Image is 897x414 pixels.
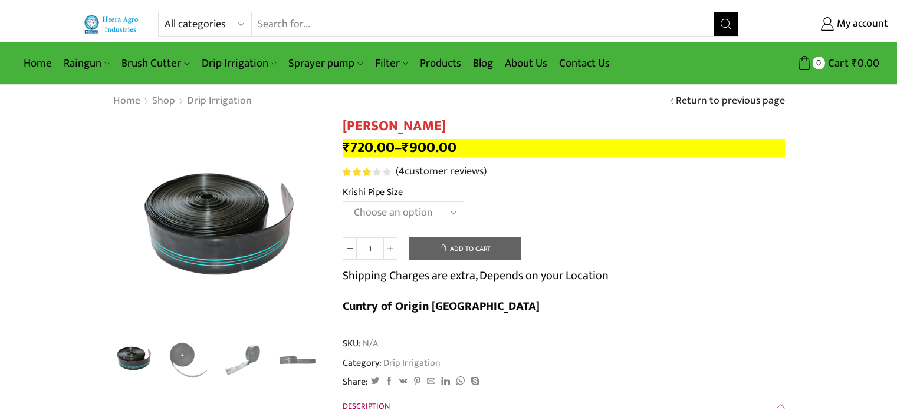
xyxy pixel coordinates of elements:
[409,237,521,260] button: Add to cart
[402,135,409,160] span: ₹
[196,49,282,77] a: Drip Irrigation
[396,164,487,180] a: (4customer reviews)
[357,237,383,260] input: Product quantity
[399,163,405,180] span: 4
[750,52,879,74] a: 0 Cart ₹0.00
[219,336,268,383] li: 3 / 4
[113,118,325,330] img: 1
[110,334,159,383] a: 1
[369,49,414,77] a: Filter
[343,139,785,157] p: –
[467,49,499,77] a: Blog
[343,337,785,350] span: SKU:
[402,135,456,160] bdi: 900.00
[813,57,825,69] span: 0
[343,168,390,176] div: Rated 3.25 out of 5
[361,337,378,350] span: N/A
[273,336,322,383] li: 4 / 4
[186,94,252,109] a: Drip Irrigation
[343,168,393,176] span: 4
[113,94,141,109] a: Home
[343,399,390,413] span: Description
[252,12,715,36] input: Search for...
[164,336,213,385] img: Heera Flex Pipe
[343,375,368,389] span: Share:
[414,49,467,77] a: Products
[382,355,441,370] a: Drip Irrigation
[343,118,785,135] h1: [PERSON_NAME]
[282,49,369,77] a: Sprayer pump
[852,54,879,72] bdi: 0.00
[343,266,609,285] p: Shipping Charges are extra, Depends on your Location
[834,16,888,32] span: My account
[343,135,350,160] span: ₹
[343,135,395,160] bdi: 720.00
[273,336,322,385] a: 45
[113,94,252,109] nav: Breadcrumb
[825,55,849,71] span: Cart
[110,336,159,383] li: 1 / 4
[852,54,857,72] span: ₹
[152,94,176,109] a: Shop
[676,94,785,109] a: Return to previous page
[58,49,116,77] a: Raingun
[164,336,213,383] li: 2 / 4
[499,49,553,77] a: About Us
[116,49,195,77] a: Brush Cutter
[113,118,325,330] div: 1 / 4
[219,336,268,385] a: 4
[18,49,58,77] a: Home
[343,186,403,199] label: Krishi Pipe Size
[343,356,441,370] span: Category:
[756,14,888,35] a: My account
[343,296,540,316] b: Cuntry of Origin [GEOGRAPHIC_DATA]
[343,168,374,176] span: Rated out of 5 based on customer ratings
[553,49,616,77] a: Contact Us
[714,12,738,36] button: Search button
